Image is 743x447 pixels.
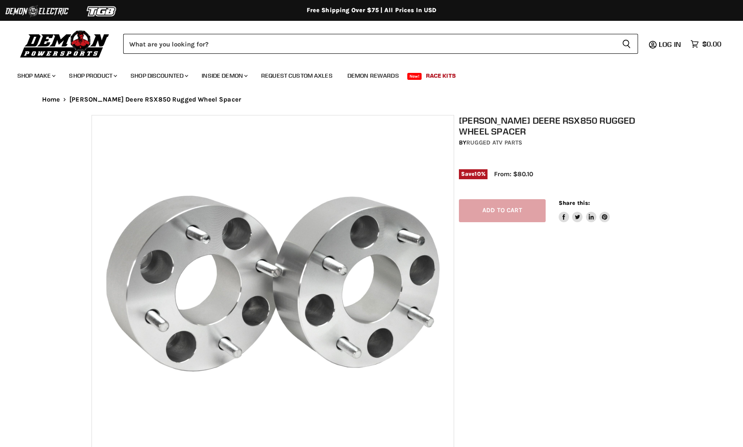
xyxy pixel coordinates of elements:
[419,67,462,85] a: Race Kits
[17,28,112,59] img: Demon Powersports
[341,67,406,85] a: Demon Rewards
[702,40,721,48] span: $0.00
[655,40,686,48] a: Log in
[42,96,60,103] a: Home
[559,200,590,206] span: Share this:
[124,67,193,85] a: Shop Discounted
[407,73,422,80] span: New!
[69,96,241,103] span: [PERSON_NAME] Deere RSX850 Rugged Wheel Spacer
[659,40,681,49] span: Log in
[25,7,719,14] div: Free Shipping Over $75 | All Prices In USD
[255,67,339,85] a: Request Custom Axles
[615,34,638,54] button: Search
[559,199,610,222] aside: Share this:
[123,34,638,54] form: Product
[123,34,615,54] input: Search
[459,169,488,179] span: Save %
[62,67,122,85] a: Shop Product
[25,96,719,103] nav: Breadcrumbs
[686,38,726,50] a: $0.00
[11,63,719,85] ul: Main menu
[475,171,481,177] span: 10
[69,3,134,20] img: TGB Logo 2
[4,3,69,20] img: Demon Electric Logo 2
[11,67,61,85] a: Shop Make
[459,138,657,148] div: by
[195,67,253,85] a: Inside Demon
[466,139,522,146] a: Rugged ATV Parts
[494,170,533,178] span: From: $80.10
[459,115,657,137] h1: [PERSON_NAME] Deere RSX850 Rugged Wheel Spacer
